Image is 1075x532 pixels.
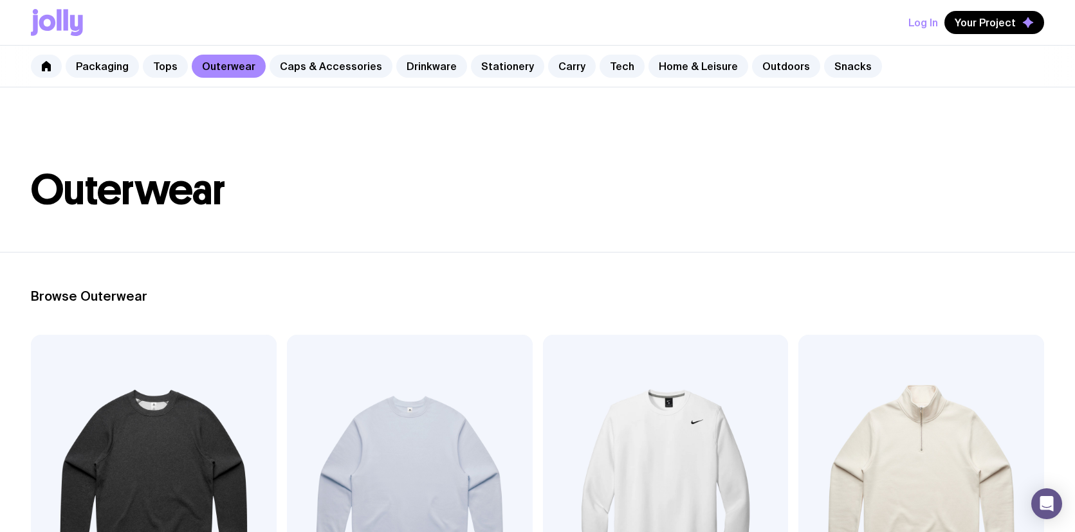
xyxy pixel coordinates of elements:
[192,55,266,78] a: Outerwear
[31,170,1044,211] h1: Outerwear
[944,11,1044,34] button: Your Project
[396,55,467,78] a: Drinkware
[648,55,748,78] a: Home & Leisure
[471,55,544,78] a: Stationery
[270,55,392,78] a: Caps & Accessories
[143,55,188,78] a: Tops
[752,55,820,78] a: Outdoors
[66,55,139,78] a: Packaging
[1031,488,1062,519] div: Open Intercom Messenger
[600,55,645,78] a: Tech
[908,11,938,34] button: Log In
[31,288,1044,304] h2: Browse Outerwear
[548,55,596,78] a: Carry
[955,16,1016,29] span: Your Project
[824,55,882,78] a: Snacks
